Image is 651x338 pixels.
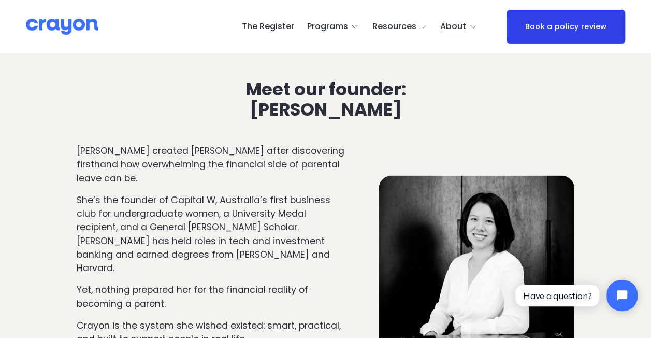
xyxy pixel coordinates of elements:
[77,193,348,275] p: She’s the founder of Capital W, Australia’s first business club for undergraduate women, a Univer...
[507,271,646,320] iframe: Tidio Chat
[307,19,359,35] a: folder dropdown
[307,19,348,34] span: Programs
[440,19,478,35] a: folder dropdown
[372,19,416,34] span: Resources
[372,19,427,35] a: folder dropdown
[77,283,348,310] p: Yet, nothing prepared her for the financial reality of becoming a parent.
[77,144,348,185] p: [PERSON_NAME] created [PERSON_NAME] after discovering firsthand how overwhelming the financial si...
[507,10,625,44] a: Book a policy review
[242,19,294,35] a: The Register
[245,76,410,121] strong: Meet our founder: [PERSON_NAME]
[26,18,98,36] img: Crayon
[440,19,466,34] span: About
